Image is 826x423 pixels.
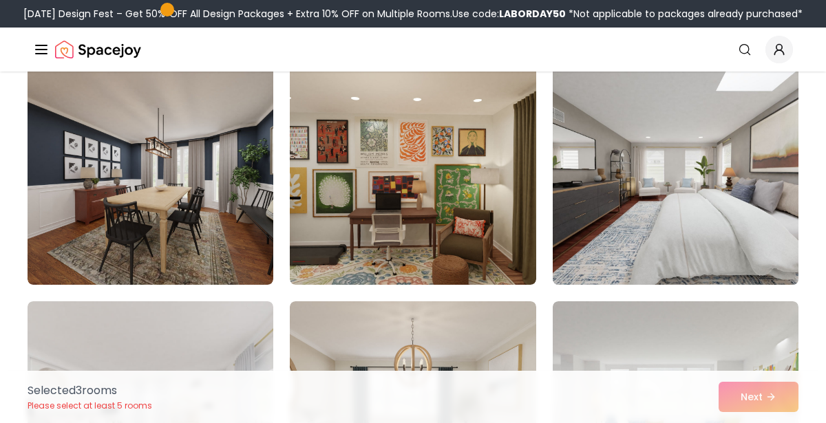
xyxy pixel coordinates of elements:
[452,7,566,21] span: Use code:
[33,28,793,72] nav: Global
[547,59,805,290] img: Room room-27
[28,382,152,399] p: Selected 3 room s
[290,65,536,285] img: Room room-26
[55,36,141,63] a: Spacejoy
[23,7,803,21] div: [DATE] Design Fest – Get 50% OFF All Design Packages + Extra 10% OFF on Multiple Rooms.
[28,400,152,411] p: Please select at least 5 rooms
[55,36,141,63] img: Spacejoy Logo
[499,7,566,21] b: LABORDAY50
[566,7,803,21] span: *Not applicable to packages already purchased*
[28,65,273,285] img: Room room-25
